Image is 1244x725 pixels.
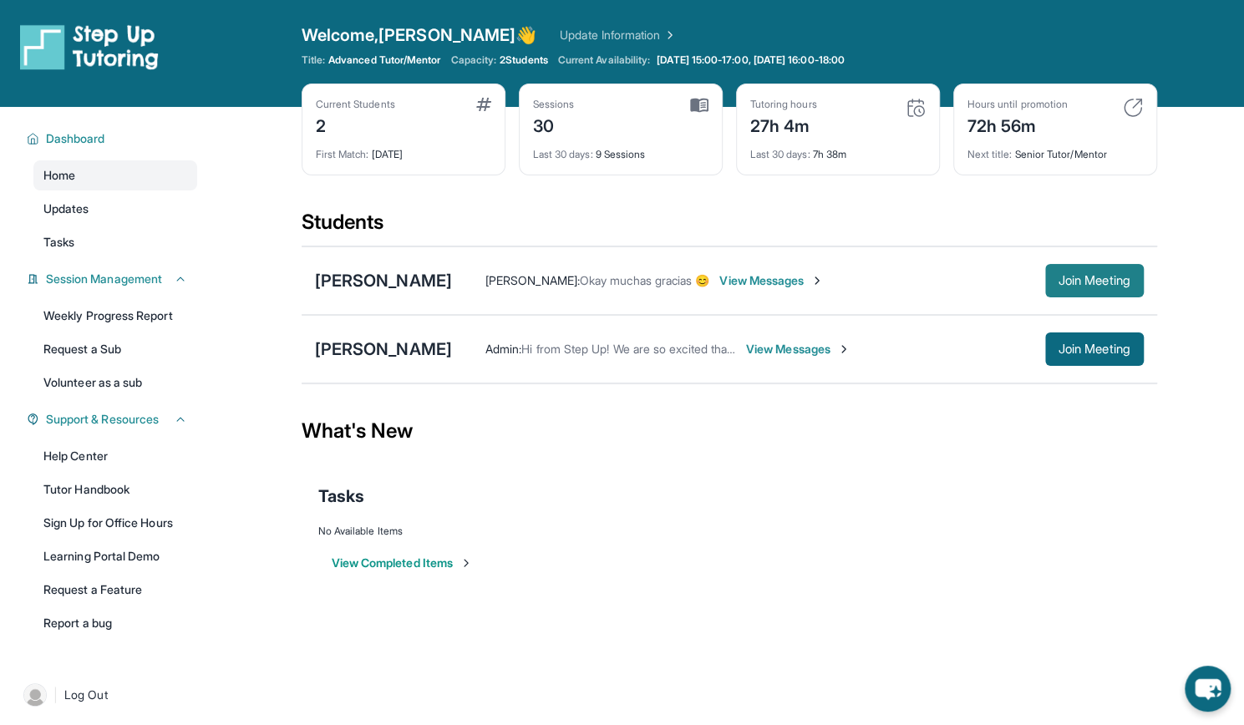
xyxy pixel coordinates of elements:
span: [PERSON_NAME] : [485,273,580,287]
span: View Messages [746,341,850,357]
span: Support & Resources [46,411,159,428]
a: [DATE] 15:00-17:00, [DATE] 16:00-18:00 [653,53,848,67]
span: Join Meeting [1059,276,1130,286]
img: Chevron Right [660,27,677,43]
button: Join Meeting [1045,332,1144,366]
a: Learning Portal Demo [33,541,197,571]
div: Hours until promotion [967,98,1068,111]
span: Current Availability: [558,53,650,67]
div: [DATE] [316,138,491,161]
span: Welcome, [PERSON_NAME] 👋 [302,23,537,47]
span: Advanced Tutor/Mentor [328,53,440,67]
a: Tasks [33,227,197,257]
img: user-img [23,683,47,707]
span: Capacity: [450,53,496,67]
img: card [1123,98,1143,118]
span: View Messages [719,272,824,289]
span: Last 30 days : [750,148,810,160]
span: Last 30 days : [533,148,593,160]
a: |Log Out [17,677,197,713]
div: 30 [533,111,575,138]
div: Current Students [316,98,395,111]
div: Students [302,209,1157,246]
span: First Match : [316,148,369,160]
a: Tutor Handbook [33,474,197,504]
img: card [476,98,491,111]
span: Session Management [46,271,162,287]
a: Update Information [560,27,677,43]
span: Tasks [318,484,364,508]
button: View Completed Items [332,555,473,571]
span: | [53,685,58,705]
div: No Available Items [318,525,1140,538]
img: Chevron-Right [837,342,850,356]
button: Join Meeting [1045,264,1144,297]
a: Weekly Progress Report [33,301,197,331]
div: Senior Tutor/Mentor [967,138,1143,161]
div: 27h 4m [750,111,817,138]
button: Support & Resources [39,411,187,428]
img: logo [20,23,159,70]
img: card [906,98,926,118]
button: chat-button [1185,666,1231,712]
div: [PERSON_NAME] [315,337,452,361]
span: Title: [302,53,325,67]
div: 7h 38m [750,138,926,161]
span: Join Meeting [1059,344,1130,354]
a: Help Center [33,441,197,471]
div: [PERSON_NAME] [315,269,452,292]
span: Okay muchas gracias 😊 [580,273,709,287]
div: Tutoring hours [750,98,817,111]
a: Updates [33,194,197,224]
span: Home [43,167,75,184]
div: 72h 56m [967,111,1068,138]
a: Report a bug [33,608,197,638]
img: card [690,98,708,113]
img: Chevron-Right [810,274,824,287]
button: Session Management [39,271,187,287]
span: Admin : [485,342,521,356]
div: 2 [316,111,395,138]
a: Home [33,160,197,190]
span: [DATE] 15:00-17:00, [DATE] 16:00-18:00 [657,53,845,67]
span: Updates [43,200,89,217]
div: Sessions [533,98,575,111]
a: Sign Up for Office Hours [33,508,197,538]
span: Next title : [967,148,1013,160]
a: Request a Sub [33,334,197,364]
div: 9 Sessions [533,138,708,161]
a: Request a Feature [33,575,197,605]
button: Dashboard [39,130,187,147]
a: Volunteer as a sub [33,368,197,398]
span: Tasks [43,234,74,251]
span: 2 Students [500,53,548,67]
span: Dashboard [46,130,105,147]
span: Log Out [64,687,108,703]
div: What's New [302,394,1157,468]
